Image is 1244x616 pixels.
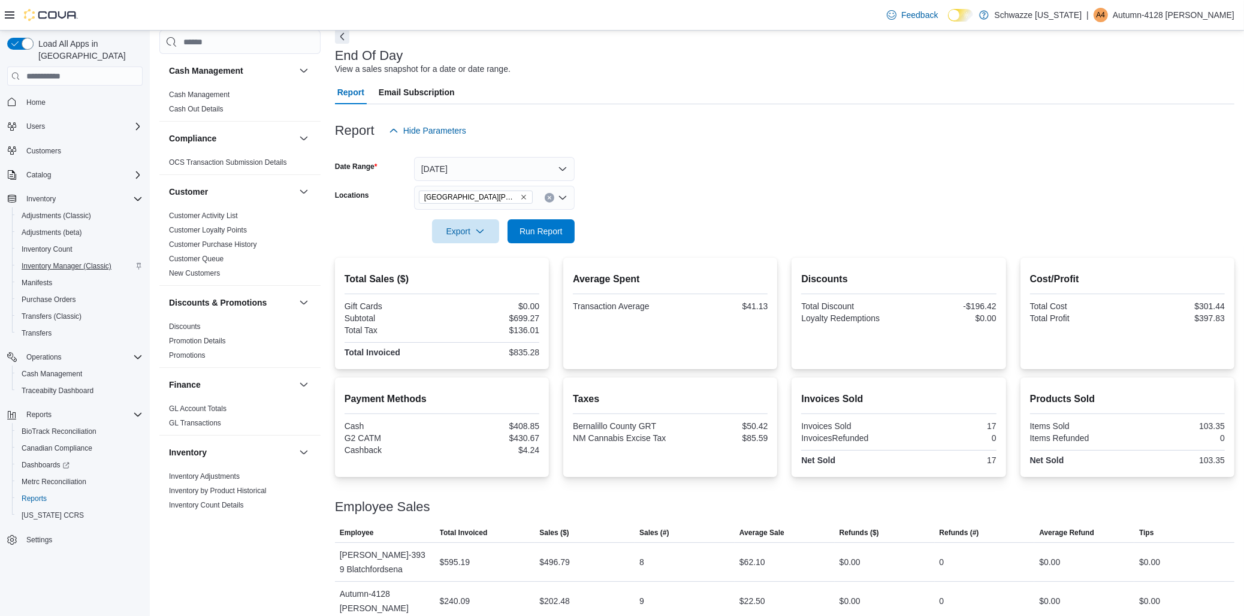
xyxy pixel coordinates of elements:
[17,475,91,489] a: Metrc Reconciliation
[1030,455,1064,465] strong: Net Sold
[345,325,440,335] div: Total Tax
[440,594,470,608] div: $240.09
[558,193,567,203] button: Open list of options
[1130,301,1225,311] div: $301.44
[1086,8,1089,22] p: |
[169,322,201,331] a: Discounts
[384,119,471,143] button: Hide Parameters
[2,349,147,366] button: Operations
[539,594,570,608] div: $202.48
[403,125,466,137] span: Hide Parameters
[424,191,518,203] span: [GEOGRAPHIC_DATA][PERSON_NAME]
[17,367,143,381] span: Cash Management
[12,291,147,308] button: Purchase Orders
[440,555,470,569] div: $595.19
[1139,528,1154,538] span: Tips
[17,491,143,506] span: Reports
[169,105,224,113] a: Cash Out Details
[335,500,430,514] h3: Employee Sales
[12,224,147,241] button: Adjustments (beta)
[22,533,57,547] a: Settings
[840,594,860,608] div: $0.00
[1130,313,1225,323] div: $397.83
[1139,555,1160,569] div: $0.00
[159,401,321,435] div: Finance
[379,80,455,104] span: Email Subscription
[901,301,997,311] div: -$196.42
[17,491,52,506] a: Reports
[22,312,81,321] span: Transfers (Classic)
[22,369,82,379] span: Cash Management
[2,93,147,110] button: Home
[22,407,56,422] button: Reports
[1030,301,1125,311] div: Total Cost
[17,276,143,290] span: Manifests
[739,528,784,538] span: Average Sale
[169,65,294,77] button: Cash Management
[169,336,226,346] span: Promotion Details
[940,555,944,569] div: 0
[169,269,220,277] a: New Customers
[17,441,97,455] a: Canadian Compliance
[444,348,539,357] div: $835.28
[169,90,230,99] a: Cash Management
[901,313,997,323] div: $0.00
[17,209,96,223] a: Adjustments (Classic)
[169,186,294,198] button: Customer
[12,473,147,490] button: Metrc Reconciliation
[17,225,143,240] span: Adjustments (beta)
[419,191,533,204] span: EV09 Montano Plaza
[22,211,91,221] span: Adjustments (Classic)
[169,226,247,234] a: Customer Loyalty Points
[17,508,143,523] span: Washington CCRS
[17,292,81,307] a: Purchase Orders
[22,460,70,470] span: Dashboards
[739,594,765,608] div: $22.50
[520,225,563,237] span: Run Report
[22,192,61,206] button: Inventory
[948,9,973,22] input: Dark Mode
[12,507,147,524] button: [US_STATE] CCRS
[335,49,403,63] h3: End Of Day
[335,29,349,44] button: Next
[345,445,440,455] div: Cashback
[22,144,66,158] a: Customers
[2,118,147,135] button: Users
[169,65,243,77] h3: Cash Management
[17,326,56,340] a: Transfers
[297,295,311,310] button: Discounts & Promotions
[22,295,76,304] span: Purchase Orders
[12,207,147,224] button: Adjustments (Classic)
[169,515,269,524] a: Inventory On Hand by Package
[1039,594,1060,608] div: $0.00
[439,219,492,243] span: Export
[801,301,896,311] div: Total Discount
[22,427,96,436] span: BioTrack Reconciliation
[335,191,369,200] label: Locations
[169,379,294,391] button: Finance
[169,351,206,360] span: Promotions
[12,308,147,325] button: Transfers (Classic)
[940,528,979,538] span: Refunds (#)
[12,274,147,291] button: Manifests
[1030,272,1225,286] h2: Cost/Profit
[22,477,86,487] span: Metrc Reconciliation
[801,392,996,406] h2: Invoices Sold
[169,501,244,509] a: Inventory Count Details
[34,38,143,62] span: Load All Apps in [GEOGRAPHIC_DATA]
[22,350,143,364] span: Operations
[22,511,84,520] span: [US_STATE] CCRS
[345,272,539,286] h2: Total Sales ($)
[2,531,147,548] button: Settings
[801,272,996,286] h2: Discounts
[1030,433,1125,443] div: Items Refunded
[440,528,488,538] span: Total Invoiced
[22,494,47,503] span: Reports
[1130,455,1225,465] div: 103.35
[22,143,143,158] span: Customers
[297,445,311,460] button: Inventory
[169,132,294,144] button: Compliance
[444,433,539,443] div: $430.67
[1039,528,1094,538] span: Average Refund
